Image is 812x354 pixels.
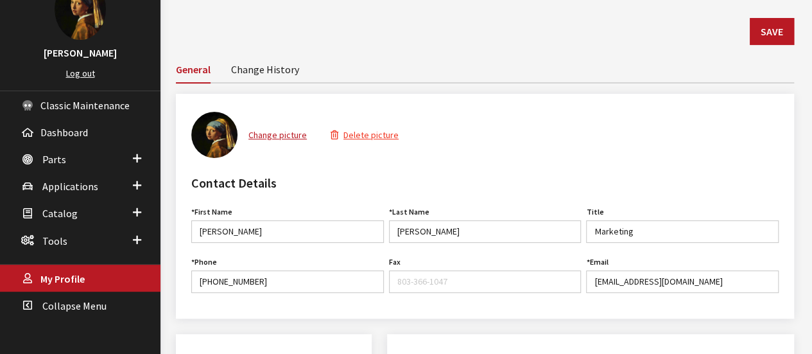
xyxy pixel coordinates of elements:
a: Change History [231,55,299,82]
span: Dashboard [40,126,88,139]
label: Phone [191,256,217,268]
span: My Profile [40,272,85,285]
input: John [191,220,384,243]
span: Classic Maintenance [40,99,130,112]
label: Fax [389,256,401,268]
a: General [176,55,211,84]
button: Delete picture [320,124,410,146]
input: 803-366-1047 [389,270,582,293]
span: Tools [42,235,67,247]
h2: Contact Details [191,173,779,193]
img: Whitney Williams [191,112,238,158]
span: Collapse Menu [42,299,107,312]
label: Title [586,206,603,218]
label: Last Name [389,206,429,218]
input: Doe [389,220,582,243]
span: Parts [42,153,66,166]
span: Applications [42,180,98,193]
button: Save [750,18,794,45]
h3: [PERSON_NAME] [13,45,148,60]
button: Change picture [238,124,318,146]
input: 888-579-4458 [191,270,384,293]
a: Log out [66,67,95,79]
input: Manager [586,220,779,243]
label: Email [586,256,608,268]
input: JDoe@insigniagroup.com [586,270,779,293]
label: First Name [191,206,232,218]
span: Catalog [42,208,78,220]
